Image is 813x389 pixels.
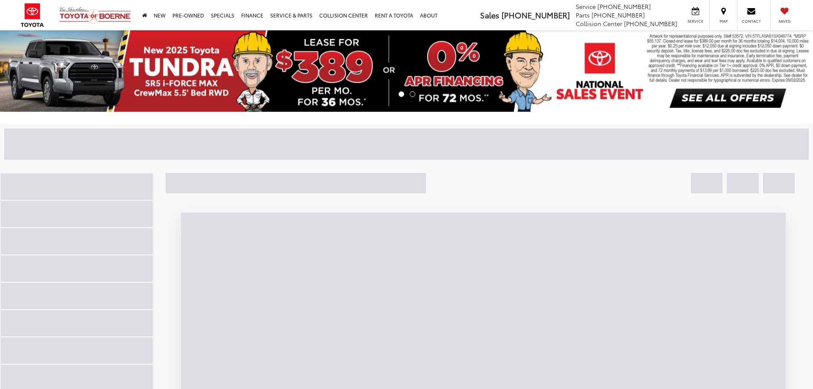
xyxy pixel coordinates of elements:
span: [PHONE_NUMBER] [501,9,570,20]
span: Map [714,18,733,24]
span: Service [576,2,596,11]
span: Collision Center [576,19,622,28]
span: Sales [480,9,499,20]
span: [PHONE_NUMBER] [597,2,651,11]
span: Service [686,18,705,24]
span: Contact [742,18,761,24]
span: [PHONE_NUMBER] [592,11,645,19]
span: Parts [576,11,590,19]
img: Vic Vaughan Toyota of Boerne [59,6,131,24]
span: Saved [775,18,794,24]
span: [PHONE_NUMBER] [624,19,677,28]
